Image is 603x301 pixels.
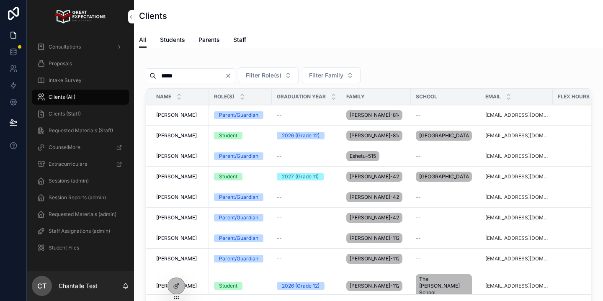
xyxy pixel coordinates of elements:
span: [PERSON_NAME] [156,255,197,262]
div: 2027 (Grade 11) [282,173,319,180]
span: -- [416,153,421,160]
a: Session Reports (admin) [32,190,129,205]
a: 2026 (Grade 12) [277,132,336,139]
a: Clients (Staff) [32,106,129,121]
a: -- [416,255,475,262]
a: [EMAIL_ADDRESS][DOMAIN_NAME] [485,173,548,180]
button: Select Button [239,67,299,83]
a: [PERSON_NAME] [156,194,204,201]
span: [PERSON_NAME]-814 [350,132,399,139]
span: Name [156,93,171,100]
a: [PERSON_NAME] [156,173,204,180]
span: All [139,36,147,44]
a: Parent/Guardian [214,111,267,119]
a: Parent/Guardian [214,193,267,201]
span: [PERSON_NAME] [156,235,197,242]
a: [PERSON_NAME]-424 [346,190,406,204]
p: Chantalle Test [59,282,98,290]
a: [EMAIL_ADDRESS][DOMAIN_NAME] [485,255,548,262]
a: [EMAIL_ADDRESS][DOMAIN_NAME] [485,214,548,221]
div: 2026 (Grade 12) [282,282,320,290]
a: Student [214,282,267,290]
span: -- [416,214,421,221]
span: -- [277,194,282,201]
span: [PERSON_NAME] [156,173,197,180]
a: [EMAIL_ADDRESS][DOMAIN_NAME] [485,235,548,242]
a: Intake Survey [32,73,129,88]
span: The [PERSON_NAME] School [419,276,469,296]
a: -- [277,214,336,221]
a: -- [416,112,475,118]
span: CT [37,281,46,291]
img: App logo [55,10,105,23]
a: Requested Materials (Staff) [32,123,129,138]
a: -- [416,194,475,201]
div: Parent/Guardian [219,214,258,221]
a: -- [416,214,475,221]
div: Parent/Guardian [219,255,258,262]
a: [PERSON_NAME]-424 [346,211,406,224]
span: -- [277,235,282,242]
a: Clients (All) [32,90,129,105]
a: [EMAIL_ADDRESS][DOMAIN_NAME] [485,194,548,201]
span: Email [485,93,501,100]
span: Sessions (admin) [49,178,89,184]
span: Staff Assignations (admin) [49,228,110,234]
span: Intake Survey [49,77,82,84]
span: [PERSON_NAME] [156,194,197,201]
div: 2026 (Grade 12) [282,132,320,139]
a: Requested Materials (admin) [32,207,129,222]
a: The [PERSON_NAME] School [416,273,475,299]
span: Clients (All) [49,94,75,100]
a: -- [277,255,336,262]
div: Student [219,132,237,139]
span: [PERSON_NAME] [156,153,197,160]
span: Graduation Year [277,93,326,100]
span: -- [416,194,421,201]
a: [GEOGRAPHIC_DATA] [416,129,475,142]
span: [GEOGRAPHIC_DATA] [419,132,469,139]
span: Family [346,93,365,100]
div: Student [219,173,237,180]
span: Proposals [49,60,72,67]
span: School [416,93,437,100]
div: Parent/Guardian [219,152,258,160]
a: All [139,32,147,48]
a: [PERSON_NAME]-814 [346,108,406,122]
a: -- [416,235,475,242]
a: Student [214,173,267,180]
div: scrollable content [27,33,134,266]
a: [GEOGRAPHIC_DATA] [416,170,475,183]
span: Role(s) [214,93,234,100]
span: Eshetu-515 [350,153,376,160]
span: [PERSON_NAME]-424 [350,194,399,201]
span: -- [277,255,282,262]
a: [PERSON_NAME] [156,255,204,262]
span: Requested Materials (Staff) [49,127,113,134]
a: CounselMore [32,140,129,155]
span: -- [277,153,282,160]
a: Consultations [32,39,129,54]
span: [PERSON_NAME]-112 [350,283,399,289]
a: Parent/Guardian [214,152,267,160]
h1: Clients [139,10,167,22]
span: Requested Materials (admin) [49,211,116,218]
button: Clear [225,72,235,79]
a: [EMAIL_ADDRESS][DOMAIN_NAME] [485,132,548,139]
a: Extracurriculars [32,157,129,172]
a: [EMAIL_ADDRESS][DOMAIN_NAME] [485,153,548,160]
a: -- [277,194,336,201]
span: Consultations [49,44,81,50]
a: 2027 (Grade 11) [277,173,336,180]
a: [PERSON_NAME] [156,283,204,289]
span: [PERSON_NAME]-814 [350,112,399,118]
span: -- [416,255,421,262]
a: Staff [233,32,246,49]
span: Extracurriculars [49,161,87,167]
a: Parent/Guardian [214,214,267,221]
span: [PERSON_NAME] [156,132,197,139]
a: [PERSON_NAME] [156,112,204,118]
a: [PERSON_NAME]-112 [346,252,406,265]
a: -- [277,235,336,242]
